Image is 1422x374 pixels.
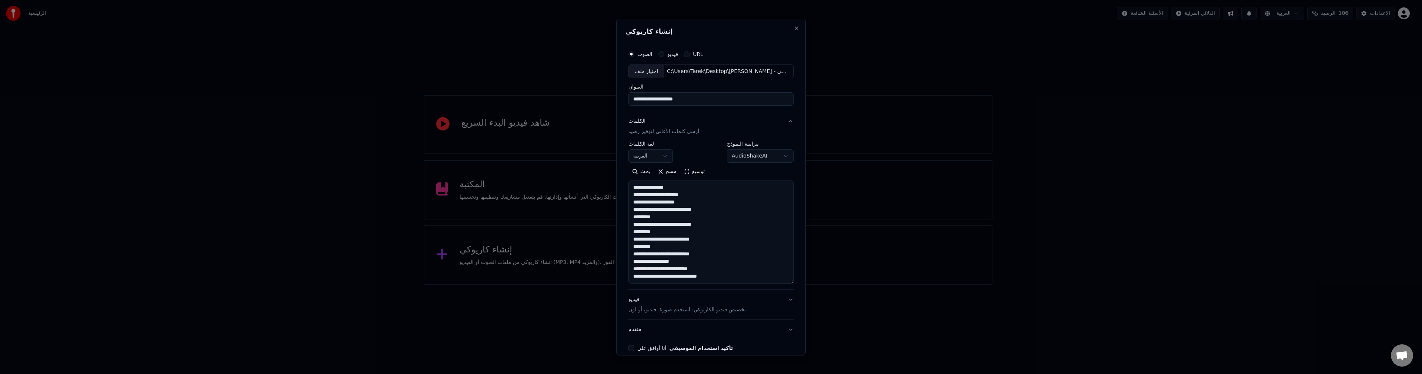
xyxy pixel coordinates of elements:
[727,141,794,146] label: مزامنة النموذج
[628,166,654,178] button: بحث
[693,51,703,56] label: URL
[628,141,794,289] div: الكلماتأرسل كلمات الأغاني لتوفير رصيد
[664,67,790,75] div: C:\Users\Tarek\Desktop\[PERSON_NAME] - كده كفايه - شغلي.wav
[670,345,733,351] button: أنا أوافق على
[628,306,746,314] p: تخصيص فيديو الكاريوكي: استخدم صورة، فيديو، أو لون
[654,166,680,178] button: مسح
[628,112,794,141] button: الكلماتأرسل كلمات الأغاني لتوفير رصيد
[637,51,652,56] label: الصوت
[628,141,673,146] label: لغة الكلمات
[628,320,794,339] button: متقدم
[628,128,699,135] p: أرسل كلمات الأغاني لتوفير رصيد
[625,28,797,34] h2: إنشاء كاريوكي
[629,64,664,78] div: اختيار ملف
[628,84,794,89] label: العنوان
[667,51,678,56] label: فيديو
[637,345,733,351] label: أنا أوافق على
[628,290,794,320] button: فيديوتخصيص فيديو الكاريوكي: استخدم صورة، فيديو، أو لون
[628,296,746,314] div: فيديو
[680,166,709,178] button: توسيع
[628,118,645,125] div: الكلمات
